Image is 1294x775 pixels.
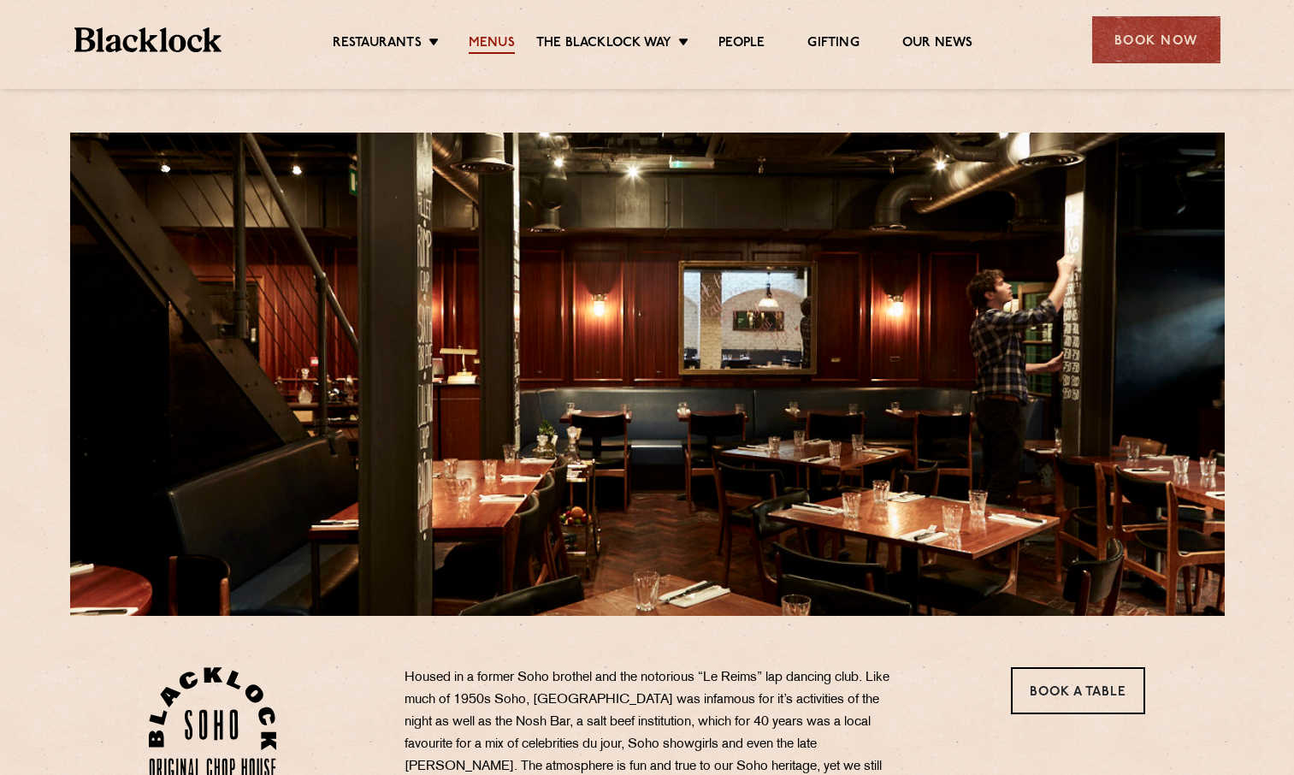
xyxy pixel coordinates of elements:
[718,35,765,54] a: People
[333,35,422,54] a: Restaurants
[902,35,973,54] a: Our News
[536,35,671,54] a: The Blacklock Way
[1092,16,1220,63] div: Book Now
[469,35,515,54] a: Menus
[807,35,859,54] a: Gifting
[1011,667,1145,714] a: Book a Table
[74,27,222,52] img: BL_Textured_Logo-footer-cropped.svg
